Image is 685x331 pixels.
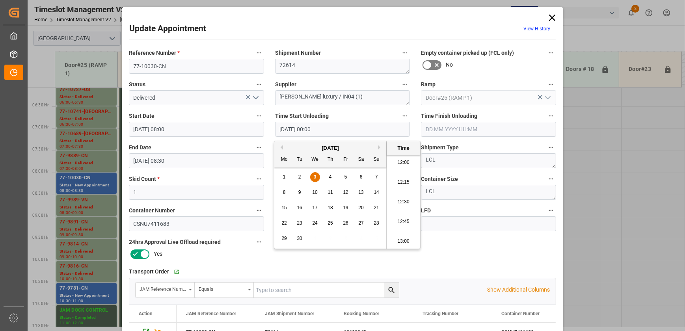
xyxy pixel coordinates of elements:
[421,122,556,137] input: DD.MM.YYYY HH:MM
[341,172,351,182] div: Choose Friday, September 5th, 2025
[421,206,431,215] span: LFD
[328,220,333,226] span: 25
[279,172,289,182] div: Choose Monday, September 1st, 2025
[546,142,556,152] button: Shipment Type
[360,174,363,180] span: 6
[254,205,264,216] button: Container Number
[341,218,351,228] div: Choose Friday, September 26th, 2025
[421,112,477,120] span: Time Finish Unloading
[356,203,366,213] div: Choose Saturday, September 20th, 2025
[254,111,264,121] button: Start Date
[129,122,264,137] input: DD.MM.YYYY HH:MM
[254,237,264,247] button: 24hrs Approval Live Offload required
[295,234,305,244] div: Choose Tuesday, September 30th, 2025
[254,174,264,184] button: Skid Count *
[295,188,305,197] div: Choose Tuesday, September 9th, 2025
[343,190,348,195] span: 12
[295,218,305,228] div: Choose Tuesday, September 23rd, 2025
[384,283,399,298] button: search button
[400,48,410,58] button: Shipment Number
[546,174,556,184] button: Container Size
[249,92,261,104] button: open menu
[310,203,320,213] div: Choose Wednesday, September 17th, 2025
[329,174,332,180] span: 4
[295,172,305,182] div: Choose Tuesday, September 2nd, 2025
[546,79,556,89] button: Ramp
[265,311,314,316] span: JAM Shipment Number
[423,311,458,316] span: Tracking Number
[254,79,264,89] button: Status
[136,283,195,298] button: open menu
[356,188,366,197] div: Choose Saturday, September 13th, 2025
[372,155,382,165] div: Su
[356,155,366,165] div: Sa
[344,311,379,316] span: Booking Number
[199,284,245,293] div: Equals
[501,311,540,316] span: Container Number
[378,145,383,150] button: Next Month
[421,80,436,89] span: Ramp
[374,190,379,195] span: 14
[344,174,347,180] span: 5
[254,142,264,152] button: End Date
[129,80,145,89] span: Status
[341,188,351,197] div: Choose Friday, September 12th, 2025
[275,59,410,74] textarea: 72614
[314,174,316,180] span: 3
[328,190,333,195] span: 11
[446,61,453,69] span: No
[129,238,221,246] span: 24hrs Approval Live Offload required
[326,218,335,228] div: Choose Thursday, September 25th, 2025
[326,155,335,165] div: Th
[372,172,382,182] div: Choose Sunday, September 7th, 2025
[310,218,320,228] div: Choose Wednesday, September 24th, 2025
[356,172,366,182] div: Choose Saturday, September 6th, 2025
[400,79,410,89] button: Supplier
[310,188,320,197] div: Choose Wednesday, September 10th, 2025
[254,48,264,58] button: Reference Number *
[312,205,317,210] span: 17
[421,90,556,105] input: Type to search/select
[387,212,420,232] li: 12:45
[326,188,335,197] div: Choose Thursday, September 11th, 2025
[358,220,363,226] span: 27
[421,153,556,168] textarea: LCL
[523,26,550,32] a: View History
[326,203,335,213] div: Choose Thursday, September 18th, 2025
[374,220,379,226] span: 28
[387,173,420,192] li: 12:15
[297,205,302,210] span: 16
[310,155,320,165] div: We
[358,205,363,210] span: 20
[254,283,399,298] input: Type to search
[541,92,553,104] button: open menu
[129,22,206,35] h2: Update Appointment
[140,284,186,293] div: JAM Reference Number
[279,203,289,213] div: Choose Monday, September 15th, 2025
[343,205,348,210] span: 19
[129,206,175,215] span: Container Number
[279,155,289,165] div: Mo
[281,236,287,241] span: 29
[546,111,556,121] button: Time Finish Unloading
[283,174,286,180] span: 1
[421,185,556,200] textarea: LCL
[295,203,305,213] div: Choose Tuesday, September 16th, 2025
[129,90,264,105] input: Type to search/select
[312,220,317,226] span: 24
[421,49,514,57] span: Empty container picked up (FCL only)
[389,144,418,152] div: Time
[281,205,287,210] span: 15
[279,234,289,244] div: Choose Monday, September 29th, 2025
[281,220,287,226] span: 22
[487,286,550,294] p: Show Additional Columns
[295,155,305,165] div: Tu
[129,112,154,120] span: Start Date
[274,144,386,152] div: [DATE]
[400,111,410,121] button: Time Start Unloading
[387,192,420,212] li: 12:30
[310,172,320,182] div: Choose Wednesday, September 3rd, 2025
[326,172,335,182] div: Choose Thursday, September 4th, 2025
[343,220,348,226] span: 26
[186,311,236,316] span: JAM Reference Number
